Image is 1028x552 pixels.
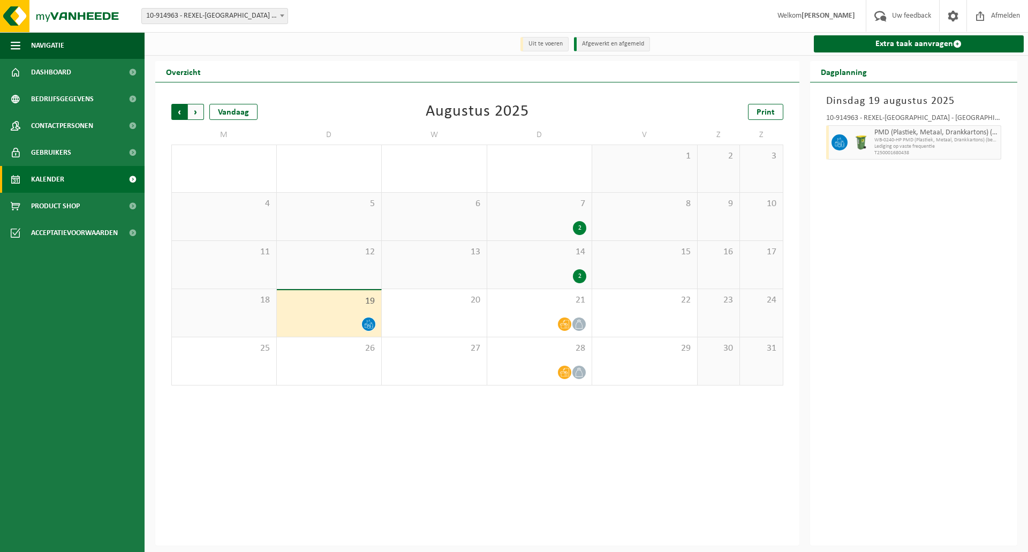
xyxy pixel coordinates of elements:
[698,125,740,145] td: Z
[31,86,94,112] span: Bedrijfsgegevens
[598,246,692,258] span: 15
[387,294,481,306] span: 20
[745,198,777,210] span: 10
[387,198,481,210] span: 6
[826,93,1002,109] h3: Dinsdag 19 augustus 2025
[31,32,64,59] span: Navigatie
[745,294,777,306] span: 24
[177,246,271,258] span: 11
[745,343,777,354] span: 31
[141,8,288,24] span: 10-914963 - REXEL-PISCAER - MECHELEN
[853,134,869,150] img: WB-0240-HPE-GN-50
[874,128,999,137] span: PMD (Plastiek, Metaal, Drankkartons) (bedrijven)
[703,343,735,354] span: 30
[282,246,376,258] span: 12
[493,246,587,258] span: 14
[757,108,775,117] span: Print
[703,294,735,306] span: 23
[740,125,783,145] td: Z
[142,9,288,24] span: 10-914963 - REXEL-PISCAER - MECHELEN
[493,294,587,306] span: 21
[748,104,783,120] a: Print
[188,104,204,120] span: Volgende
[573,269,586,283] div: 2
[31,139,71,166] span: Gebruikers
[874,150,999,156] span: T250001680438
[598,150,692,162] span: 1
[282,296,376,307] span: 19
[520,37,569,51] li: Uit te voeren
[171,104,187,120] span: Vorige
[177,343,271,354] span: 25
[592,125,698,145] td: V
[573,221,586,235] div: 2
[277,125,382,145] td: D
[171,125,277,145] td: M
[874,137,999,143] span: WB-0240-HP PMD (Plastiek, Metaal, Drankkartons) (bedrijven)
[387,246,481,258] span: 13
[155,61,211,82] h2: Overzicht
[874,143,999,150] span: Lediging op vaste frequentie
[574,37,650,51] li: Afgewerkt en afgemeld
[282,343,376,354] span: 26
[487,125,593,145] td: D
[426,104,529,120] div: Augustus 2025
[745,150,777,162] span: 3
[598,198,692,210] span: 8
[598,343,692,354] span: 29
[802,12,855,20] strong: [PERSON_NAME]
[826,115,1002,125] div: 10-914963 - REXEL-[GEOGRAPHIC_DATA] - [GEOGRAPHIC_DATA]
[209,104,258,120] div: Vandaag
[810,61,878,82] h2: Dagplanning
[814,35,1024,52] a: Extra taak aanvragen
[31,220,118,246] span: Acceptatievoorwaarden
[382,125,487,145] td: W
[31,193,80,220] span: Product Shop
[282,198,376,210] span: 5
[598,294,692,306] span: 22
[493,198,587,210] span: 7
[31,166,64,193] span: Kalender
[745,246,777,258] span: 17
[703,150,735,162] span: 2
[177,198,271,210] span: 4
[31,59,71,86] span: Dashboard
[31,112,93,139] span: Contactpersonen
[703,246,735,258] span: 16
[703,198,735,210] span: 9
[493,343,587,354] span: 28
[387,343,481,354] span: 27
[177,294,271,306] span: 18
